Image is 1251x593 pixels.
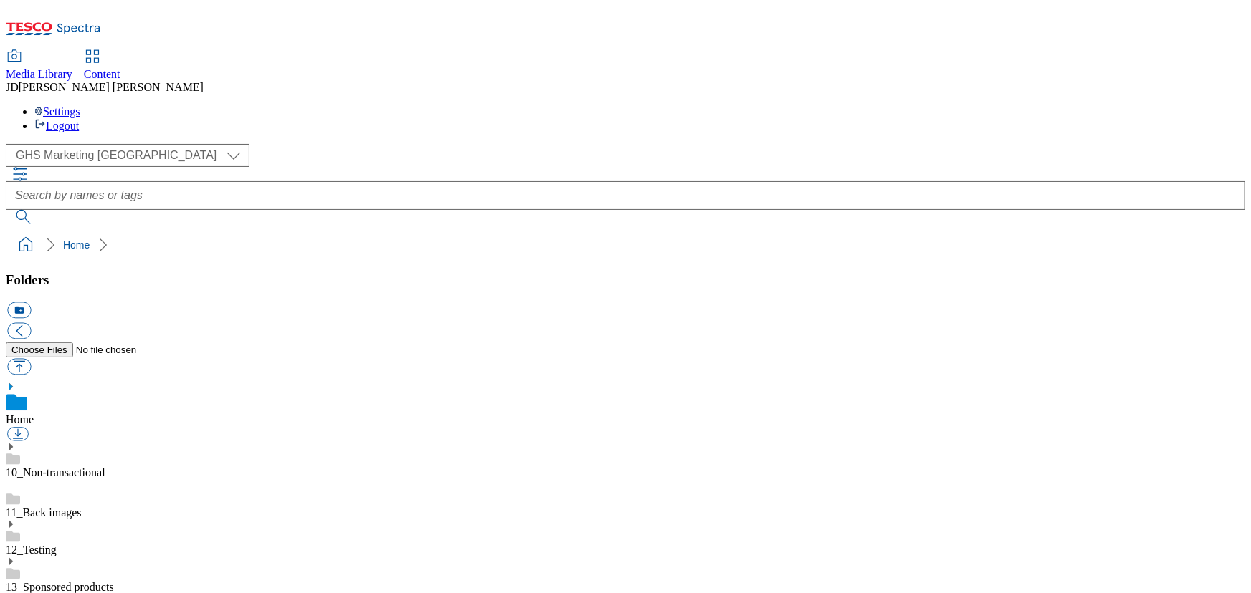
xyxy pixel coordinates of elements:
a: Settings [34,105,80,117]
a: 13_Sponsored products [6,581,114,593]
a: 10_Non-transactional [6,466,105,478]
h3: Folders [6,272,1245,288]
a: 12_Testing [6,544,57,556]
span: JD [6,81,19,93]
a: Home [6,413,34,425]
span: Content [84,68,120,80]
a: Content [84,51,120,81]
input: Search by names or tags [6,181,1245,210]
a: 11_Back images [6,506,82,519]
span: Media Library [6,68,72,80]
a: Home [63,239,90,251]
span: [PERSON_NAME] [PERSON_NAME] [19,81,204,93]
nav: breadcrumb [6,231,1245,259]
a: home [14,233,37,256]
a: Logout [34,120,79,132]
a: Media Library [6,51,72,81]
